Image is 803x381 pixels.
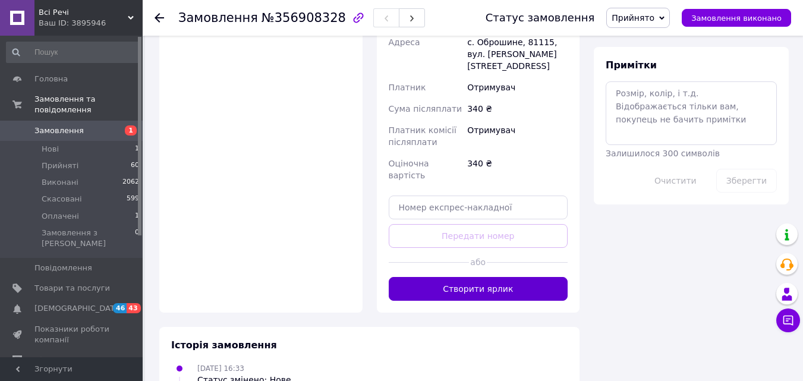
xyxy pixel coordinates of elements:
div: Отримувач [465,77,570,98]
div: с. Оброшине, 81115, вул. [PERSON_NAME][STREET_ADDRESS] [465,32,570,77]
span: Платник комісії післяплати [389,125,456,147]
span: 1 [125,125,137,136]
span: Всі Речі [39,7,128,18]
span: Прийняті [42,160,78,171]
button: Замовлення виконано [682,9,791,27]
span: Відгуки [34,355,65,366]
span: Замовлення та повідомлення [34,94,143,115]
div: Статус замовлення [486,12,595,24]
span: [DEMOGRAPHIC_DATA] [34,303,122,314]
button: Чат з покупцем [776,308,800,332]
div: 340 ₴ [465,98,570,119]
span: Товари та послуги [34,283,110,294]
span: Повідомлення [34,263,92,273]
span: або [469,256,487,268]
span: Примітки [606,59,657,71]
span: Замовлення з [PERSON_NAME] [42,228,135,249]
span: Залишилося 300 символів [606,149,720,158]
span: Головна [34,74,68,84]
span: 2062 [122,177,139,188]
span: 46 [113,303,127,313]
span: Показники роботи компанії [34,324,110,345]
span: Скасовані [42,194,82,204]
span: 599 [127,194,139,204]
span: Замовлення виконано [691,14,782,23]
span: [DATE] 16:33 [197,364,244,373]
span: 1 [135,211,139,222]
span: Платник [389,83,426,92]
span: 60 [131,160,139,171]
span: 1 [135,144,139,155]
span: Прийнято [612,13,654,23]
div: Повернутися назад [155,12,164,24]
input: Номер експрес-накладної [389,196,568,219]
input: Пошук [6,42,140,63]
span: №356908328 [262,11,346,25]
span: Замовлення [34,125,84,136]
span: Нові [42,144,59,155]
span: Адреса [389,37,420,47]
span: Замовлення [178,11,258,25]
div: Ваш ID: 3895946 [39,18,143,29]
span: Історія замовлення [171,339,277,351]
span: Виконані [42,177,78,188]
span: 0 [135,228,139,249]
span: Оціночна вартість [389,159,429,180]
span: Оплачені [42,211,79,222]
div: 340 ₴ [465,153,570,186]
span: 43 [127,303,140,313]
span: Сума післяплати [389,104,462,114]
div: Отримувач [465,119,570,153]
button: Створити ярлик [389,277,568,301]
